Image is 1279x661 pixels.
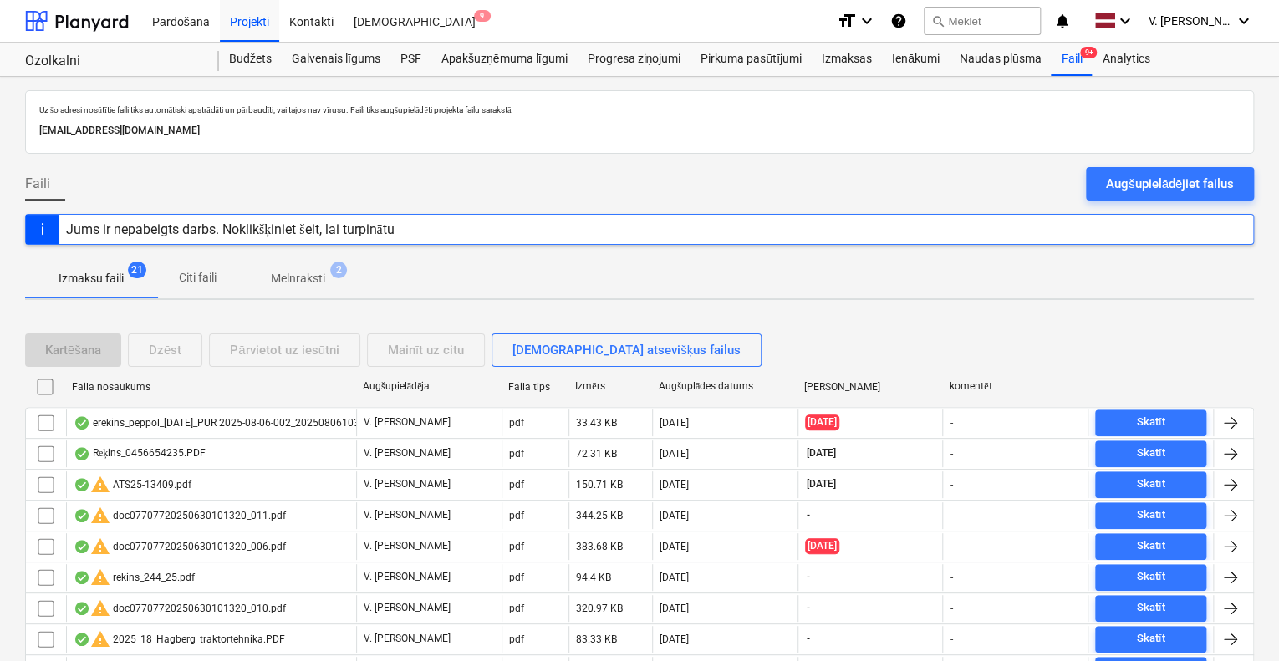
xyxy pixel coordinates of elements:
[72,381,349,393] div: Faila nosaukums
[1115,11,1135,31] i: keyboard_arrow_down
[390,43,431,76] a: PSF
[74,447,90,460] div: OCR pabeigts
[857,11,877,31] i: keyboard_arrow_down
[1095,595,1206,622] button: Skatīt
[924,7,1041,35] button: Meklēt
[805,632,812,646] span: -
[805,601,812,615] span: -
[805,570,812,584] span: -
[931,14,945,28] span: search
[1095,471,1206,498] button: Skatīt
[509,572,524,583] div: pdf
[805,446,838,460] span: [DATE]
[364,570,451,584] p: V. [PERSON_NAME]
[950,43,1052,76] a: Naudas plūsma
[364,539,451,553] p: V. [PERSON_NAME]
[690,43,812,76] div: Pirkuma pasūtījumi
[1137,567,1165,587] div: Skatīt
[1095,533,1206,560] button: Skatīt
[812,43,882,76] div: Izmaksas
[576,417,617,429] div: 33.43 KB
[363,380,495,393] div: Augšupielādēja
[74,506,286,526] div: doc07707720250630101320_011.pdf
[509,510,524,521] div: pdf
[90,506,110,526] span: warning
[882,43,950,76] div: Ienākumi
[1137,629,1165,648] div: Skatīt
[282,43,390,76] a: Galvenais līgums
[660,448,689,460] div: [DATE]
[364,477,451,491] p: V. [PERSON_NAME]
[837,11,857,31] i: format_size
[1095,626,1206,653] button: Skatīt
[660,603,689,614] div: [DATE]
[1106,173,1234,195] div: Augšupielādējiet failus
[90,567,110,587] span: warning
[90,536,110,557] span: warning
[660,541,689,552] div: [DATE]
[950,380,1082,393] div: komentēt
[364,508,451,522] p: V. [PERSON_NAME]
[74,598,286,618] div: doc07707720250630101320_010.pdf
[576,633,617,645] div: 83.33 KB
[74,540,90,553] div: OCR pabeigts
[74,629,285,649] div: 2025_18_Hagberg_traktortehnika.PDF
[1137,598,1165,618] div: Skatīt
[509,479,524,491] div: pdf
[1095,502,1206,529] button: Skatīt
[950,603,952,614] div: -
[805,538,839,554] span: [DATE]
[74,536,286,557] div: doc07707720250630101320_006.pdf
[25,174,50,194] span: Faili
[492,333,762,367] button: [DEMOGRAPHIC_DATA] atsevišķus failus
[509,448,524,460] div: pdf
[576,541,623,552] div: 383.68 KB
[39,122,1240,140] p: [EMAIL_ADDRESS][DOMAIN_NAME]
[509,541,524,552] div: pdf
[1137,475,1165,494] div: Skatīt
[805,477,838,491] span: [DATE]
[364,632,451,646] p: V. [PERSON_NAME]
[90,598,110,618] span: warning
[950,541,952,552] div: -
[1080,47,1097,58] span: 9+
[576,510,623,521] div: 344.25 KB
[330,262,347,278] span: 2
[74,478,90,491] div: OCR pabeigts
[1234,11,1254,31] i: keyboard_arrow_down
[575,380,645,393] div: Izmērs
[219,43,282,76] a: Budžets
[660,479,689,491] div: [DATE]
[1095,440,1206,467] button: Skatīt
[364,446,451,460] p: V. [PERSON_NAME]
[576,603,623,614] div: 320.97 KB
[576,448,617,460] div: 72.31 KB
[1051,43,1092,76] div: Faili
[74,475,191,495] div: ATS25-13409.pdf
[804,381,936,393] div: [PERSON_NAME]
[431,43,577,76] a: Apakšuzņēmuma līgumi
[1092,43,1159,76] a: Analytics
[659,380,791,393] div: Augšuplādes datums
[509,603,524,614] div: pdf
[1137,506,1165,525] div: Skatīt
[39,104,1240,115] p: Uz šo adresi nosūtītie faili tiks automātiski apstrādāti un pārbaudīti, vai tajos nav vīrusu. Fai...
[950,510,952,521] div: -
[364,415,451,430] p: V. [PERSON_NAME]
[805,508,812,522] span: -
[1149,14,1232,28] span: V. [PERSON_NAME]
[950,417,952,429] div: -
[74,633,90,646] div: OCR pabeigts
[177,269,217,287] p: Citi faili
[805,414,839,430] span: [DATE]
[74,509,90,522] div: OCR pabeigts
[128,262,146,278] span: 21
[25,53,199,70] div: Ozolkalni
[90,475,110,495] span: warning
[950,479,952,491] div: -
[1137,413,1165,432] div: Skatīt
[74,602,90,615] div: OCR pabeigts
